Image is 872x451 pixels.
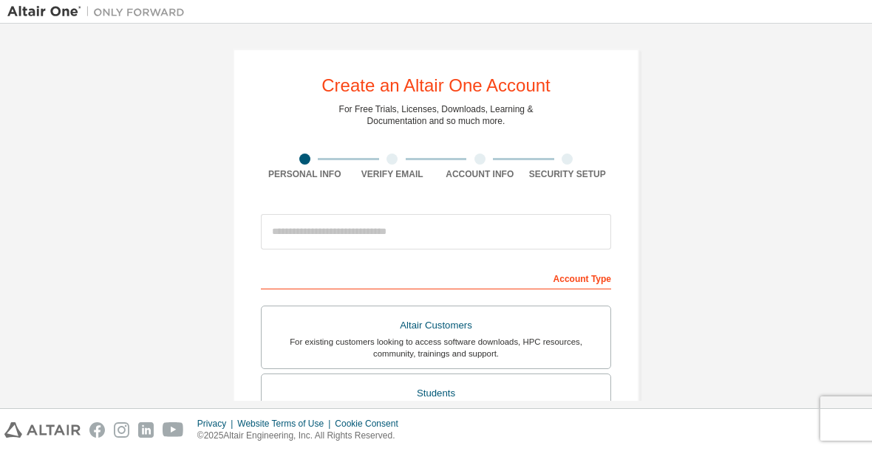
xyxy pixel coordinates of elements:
div: Website Terms of Use [237,418,335,430]
div: Students [270,383,602,404]
div: Personal Info [261,168,349,180]
img: linkedin.svg [138,422,154,438]
img: facebook.svg [89,422,105,438]
div: Account Type [261,266,611,289]
div: Cookie Consent [335,418,406,430]
div: Altair Customers [270,315,602,336]
p: © 2025 Altair Engineering, Inc. All Rights Reserved. [197,430,407,442]
div: Account Info [436,168,524,180]
div: Verify Email [349,168,437,180]
div: For Free Trials, Licenses, Downloads, Learning & Documentation and so much more. [339,103,534,127]
div: Privacy [197,418,237,430]
div: Create an Altair One Account [321,77,551,94]
img: instagram.svg [114,422,129,438]
img: Altair One [7,4,192,19]
img: youtube.svg [163,422,184,438]
img: altair_logo.svg [4,422,81,438]
div: For existing customers looking to access software downloads, HPC resources, community, trainings ... [270,336,602,359]
div: Security Setup [524,168,612,180]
